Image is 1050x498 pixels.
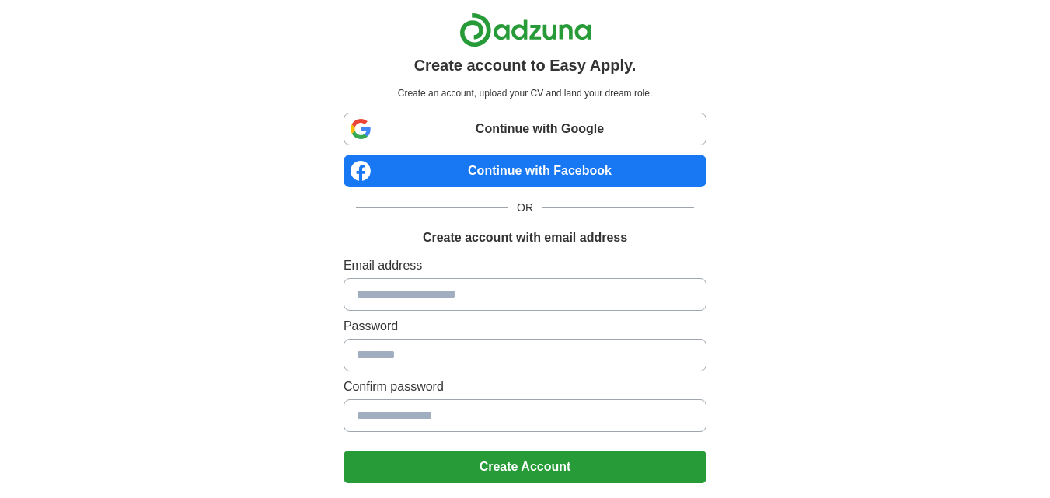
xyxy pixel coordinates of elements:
[347,86,703,100] p: Create an account, upload your CV and land your dream role.
[423,228,627,247] h1: Create account with email address
[508,200,542,216] span: OR
[344,451,706,483] button: Create Account
[414,54,637,77] h1: Create account to Easy Apply.
[344,155,706,187] a: Continue with Facebook
[344,256,706,275] label: Email address
[344,378,706,396] label: Confirm password
[459,12,591,47] img: Adzuna logo
[344,113,706,145] a: Continue with Google
[344,317,706,336] label: Password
